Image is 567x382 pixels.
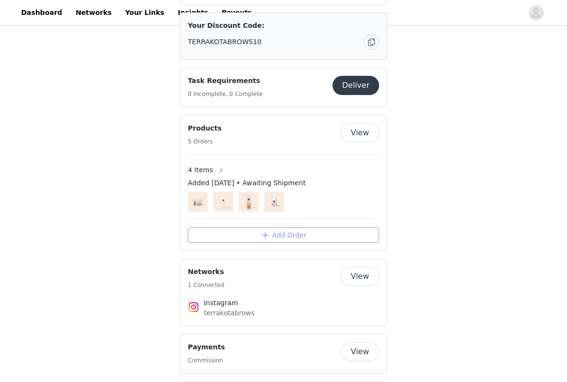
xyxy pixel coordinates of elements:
[180,68,387,107] div: Task Requirements
[188,37,261,47] span: TERRAKOTABROWS10
[188,123,222,133] h4: Products
[172,2,214,24] a: Insights
[188,281,224,289] h5: 1 Connected
[188,301,199,313] img: Instagram Icon
[188,342,225,352] h4: Payments
[341,123,379,143] button: View
[341,267,379,286] button: View
[188,137,222,146] h5: 5 Orders
[70,2,117,24] a: Networks
[15,2,68,24] a: Dashboard
[333,76,379,95] button: Deliver
[180,259,387,326] div: Networks
[188,267,224,277] h4: Networks
[341,342,379,361] button: View
[188,76,263,86] h4: Task Requirements
[188,356,225,365] h5: Commission
[188,21,264,31] span: Your Discount Code:
[180,334,387,374] div: Payments
[204,308,363,318] p: terrakotabrows
[119,2,170,24] a: Your Links
[213,192,233,212] img: Light Hold Creme Gel
[180,115,387,251] div: Products
[188,178,306,188] span: Added [DATE] • Awaiting Shipment
[264,192,284,212] img: Hair Vitamins
[188,165,213,175] span: 4 Items
[239,192,259,212] img: Moisture Balance Leave-In Conditioner
[204,298,363,308] h4: Instagram
[188,192,208,212] img: Avocado & Rose Oil Clump & Define Cream
[531,5,541,21] div: avatar
[188,227,379,243] button: Add Order
[188,90,263,98] h5: 0 Incomplete, 0 Complete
